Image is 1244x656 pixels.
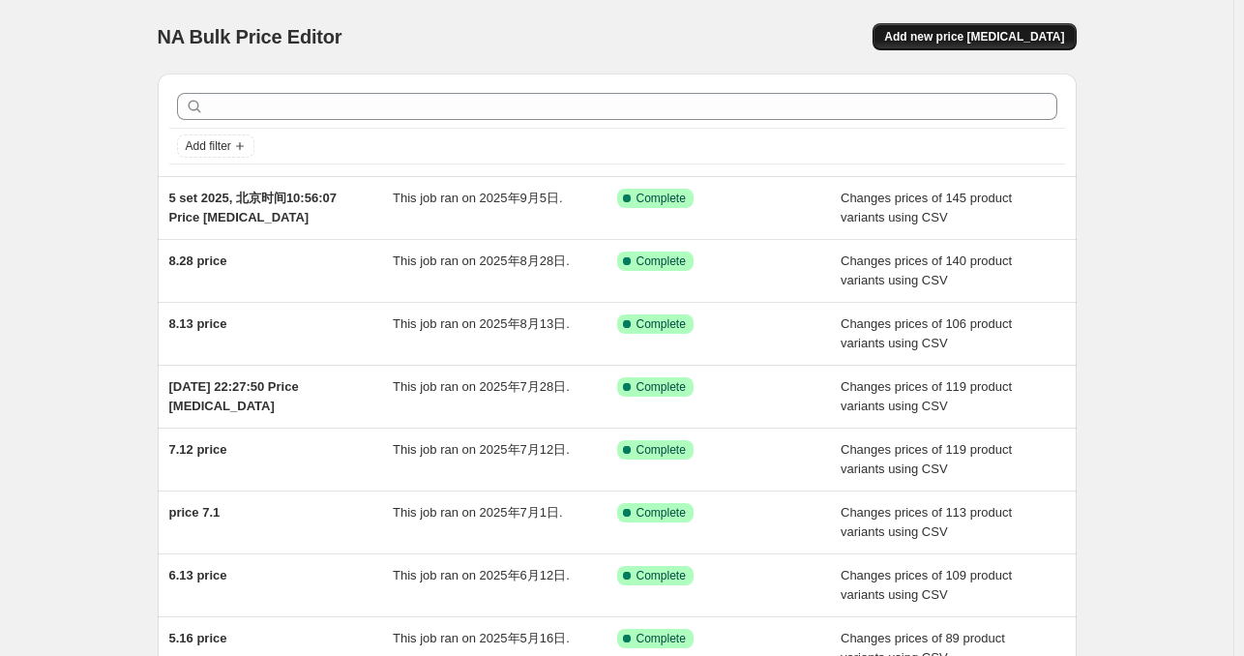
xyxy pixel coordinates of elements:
span: Complete [637,191,686,206]
span: Complete [637,379,686,395]
span: price 7.1 [169,505,221,520]
span: Changes prices of 140 product variants using CSV [841,253,1012,287]
span: Changes prices of 119 product variants using CSV [841,442,1012,476]
span: Changes prices of 145 product variants using CSV [841,191,1012,224]
span: Complete [637,568,686,583]
button: Add new price [MEDICAL_DATA] [873,23,1076,50]
span: This job ran on 2025年5月16日. [393,631,570,645]
span: This job ran on 2025年7月28日. [393,379,570,394]
span: This job ran on 2025年7月1日. [393,505,563,520]
button: Add filter [177,134,254,158]
span: NA Bulk Price Editor [158,26,342,47]
span: Complete [637,505,686,521]
span: Complete [637,442,686,458]
span: Add filter [186,138,231,154]
span: Complete [637,631,686,646]
span: This job ran on 2025年8月13日. [393,316,570,331]
span: 8.28 price [169,253,227,268]
span: Changes prices of 113 product variants using CSV [841,505,1012,539]
span: Complete [637,316,686,332]
span: This job ran on 2025年8月28日. [393,253,570,268]
span: This job ran on 2025年9月5日. [393,191,563,205]
span: [DATE] 22:27:50 Price [MEDICAL_DATA] [169,379,299,413]
span: Changes prices of 119 product variants using CSV [841,379,1012,413]
span: This job ran on 2025年6月12日. [393,568,570,582]
span: 6.13 price [169,568,227,582]
span: Complete [637,253,686,269]
span: Changes prices of 106 product variants using CSV [841,316,1012,350]
span: 5 set 2025, 北京时间10:56:07 Price [MEDICAL_DATA] [169,191,337,224]
span: This job ran on 2025年7月12日. [393,442,570,457]
span: 5.16 price [169,631,227,645]
span: 8.13 price [169,316,227,331]
span: 7.12 price [169,442,227,457]
span: Add new price [MEDICAL_DATA] [884,29,1064,45]
span: Changes prices of 109 product variants using CSV [841,568,1012,602]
